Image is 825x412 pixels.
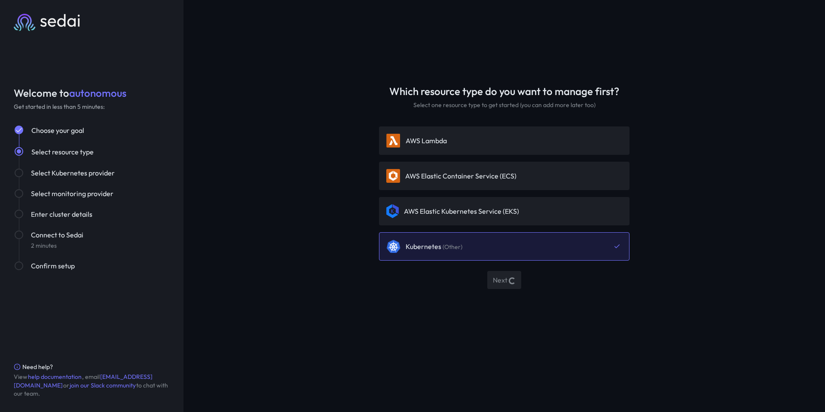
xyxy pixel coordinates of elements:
div: AWS Elastic Container Service (ECS) [405,171,516,181]
div: AWS Elastic Container Service (ECS) [379,162,629,190]
div: AWS Elastic Kubernetes Service (EKS) [379,197,629,225]
div: Need help? [22,363,53,372]
div: Get started in less than 5 minutes: [14,103,170,111]
span: (Other) [443,243,462,251]
div: Select monitoring provider [31,188,170,199]
div: Select one resource type to get started (you can add more later too) [413,101,596,110]
div: Confirm setup [31,261,170,271]
div: Connect to Sedai [31,230,170,240]
button: Select resource type [31,146,94,157]
span: autonomous [69,86,126,99]
div: Select Kubernetes provider [31,168,170,178]
a: help documentation [27,372,82,381]
div: Welcome to [14,87,170,99]
a: join our Slack community [69,381,136,390]
div: View , email or to chat with our team. [14,373,170,398]
button: Choose your goal [31,125,85,136]
div: AWS Lambda [406,135,447,146]
div: 2 minutes [31,242,170,250]
div: Enter cluster details [31,209,170,219]
div: AWS Elastic Kubernetes Service (EKS) [404,206,519,216]
div: Which resource type do you want to manage first? [389,85,619,98]
div: Kubernetes (Other) [379,232,629,261]
div: Kubernetes [406,241,462,252]
a: [EMAIL_ADDRESS][DOMAIN_NAME] [14,372,153,390]
div: AWS Lambda [379,126,629,155]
